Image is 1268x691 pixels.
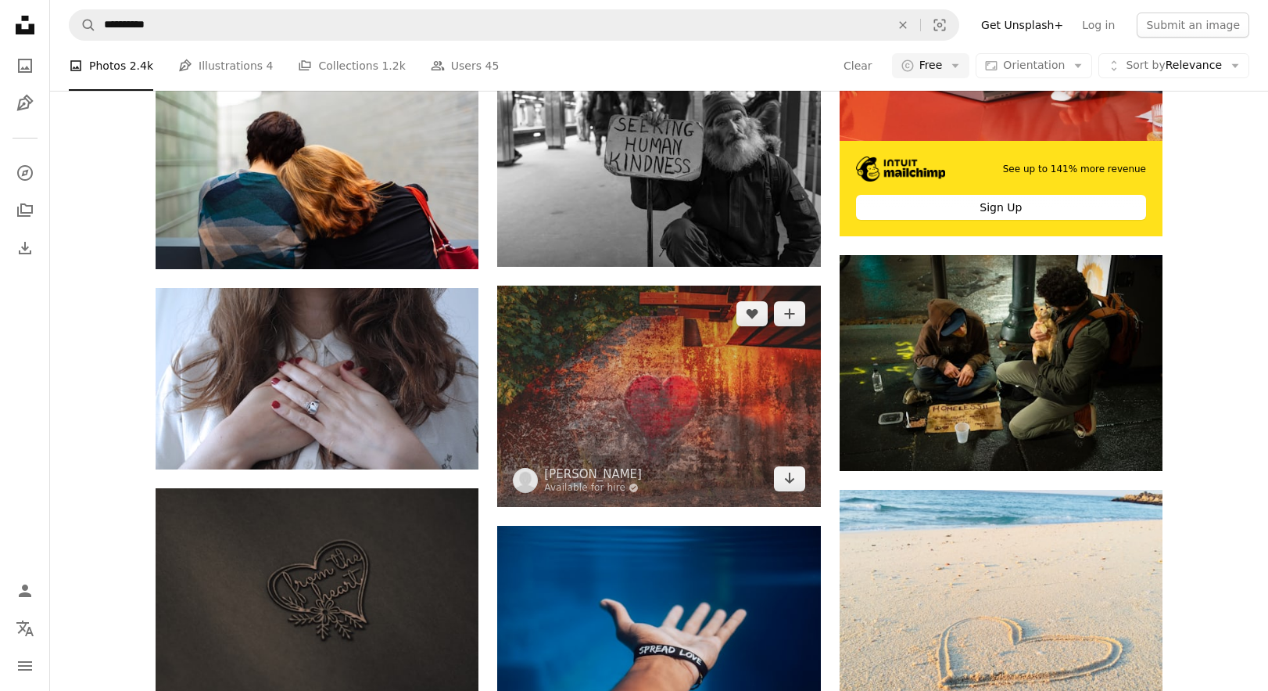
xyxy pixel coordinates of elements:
[497,389,820,403] a: a heart painted on the side of a building
[9,575,41,606] a: Log in / Sign up
[774,301,805,326] button: Add to Collection
[381,57,405,74] span: 1.2k
[70,10,96,40] button: Search Unsplash
[298,41,405,91] a: Collections 1.2k
[9,157,41,189] a: Explore
[1073,13,1124,38] a: Log in
[497,626,820,640] a: person wearing black silicone bracelet
[267,57,274,74] span: 4
[736,301,768,326] button: Like
[497,286,820,507] img: a heart painted on the side of a building
[9,613,41,644] button: Language
[972,13,1073,38] a: Get Unsplash+
[1098,53,1249,78] button: Sort byRelevance
[156,589,478,603] a: black and gold eagle logo
[156,288,478,470] img: woman wearing silver-colored ring
[9,650,41,682] button: Menu
[886,10,920,40] button: Clear
[921,10,958,40] button: Visual search
[9,195,41,226] a: Collections
[774,466,805,491] a: Download
[156,154,478,168] a: a woman rests her head on another person's shoulder
[976,53,1092,78] button: Orientation
[156,53,478,269] img: a woman rests her head on another person's shoulder
[856,195,1146,220] div: Sign Up
[9,9,41,44] a: Home — Unsplash
[840,255,1162,471] img: two men sitting on road
[9,232,41,264] a: Download History
[9,50,41,81] a: Photos
[544,466,642,482] a: [PERSON_NAME]
[178,41,273,91] a: Illustrations 4
[156,372,478,386] a: woman wearing silver-colored ring
[843,53,873,78] button: Clear
[840,604,1162,618] a: heart drawn on sand during daytime
[919,58,943,74] span: Free
[497,52,820,267] img: man holding card with seeking human kindness text
[1126,58,1222,74] span: Relevance
[544,482,642,495] a: Available for hire
[1003,163,1146,176] span: See up to 141% more revenue
[840,356,1162,370] a: two men sitting on road
[9,88,41,119] a: Illustrations
[431,41,500,91] a: Users 45
[856,157,946,182] img: file-1690386555781-336d1949dad1image
[513,468,538,493] img: Go to Dan Meyers's profile
[1137,13,1249,38] button: Submit an image
[485,57,500,74] span: 45
[1003,59,1065,71] span: Orientation
[497,152,820,166] a: man holding card with seeking human kindness text
[892,53,970,78] button: Free
[1126,59,1165,71] span: Sort by
[69,9,959,41] form: Find visuals sitewide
